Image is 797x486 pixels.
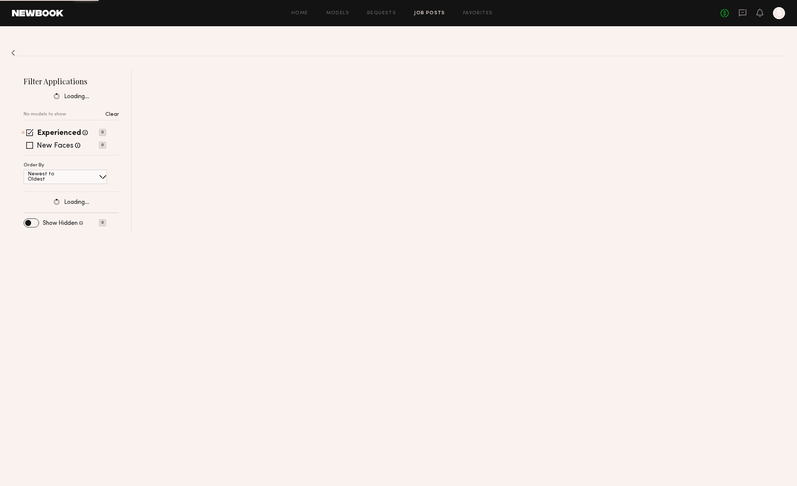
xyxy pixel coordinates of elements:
[28,172,72,182] p: Newest to Oldest
[64,94,89,100] span: Loading…
[773,7,785,19] a: S
[64,199,89,206] span: Loading…
[37,142,74,150] label: New Faces
[291,11,308,16] a: Home
[105,112,119,117] p: Clear
[414,11,445,16] a: Job Posts
[24,112,66,117] p: No models to show
[11,50,15,56] img: Back to previous page
[37,130,81,137] label: Experienced
[99,142,106,149] p: 0
[43,220,78,226] label: Show Hidden
[326,11,349,16] a: Models
[99,219,106,226] p: 0
[463,11,493,16] a: Favorites
[24,163,44,168] p: Order By
[367,11,396,16] a: Requests
[24,76,119,86] h2: Filter Applications
[99,129,106,136] p: 0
